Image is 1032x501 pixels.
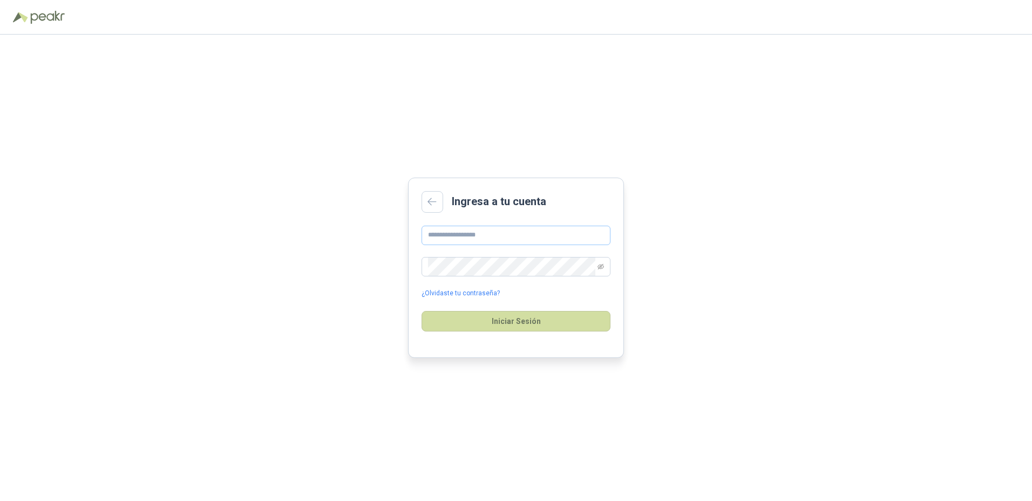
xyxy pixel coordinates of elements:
span: eye-invisible [598,263,604,270]
img: Peakr [30,11,65,24]
a: ¿Olvidaste tu contraseña? [422,288,500,299]
button: Iniciar Sesión [422,311,610,331]
h2: Ingresa a tu cuenta [452,193,546,210]
img: Logo [13,12,28,23]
